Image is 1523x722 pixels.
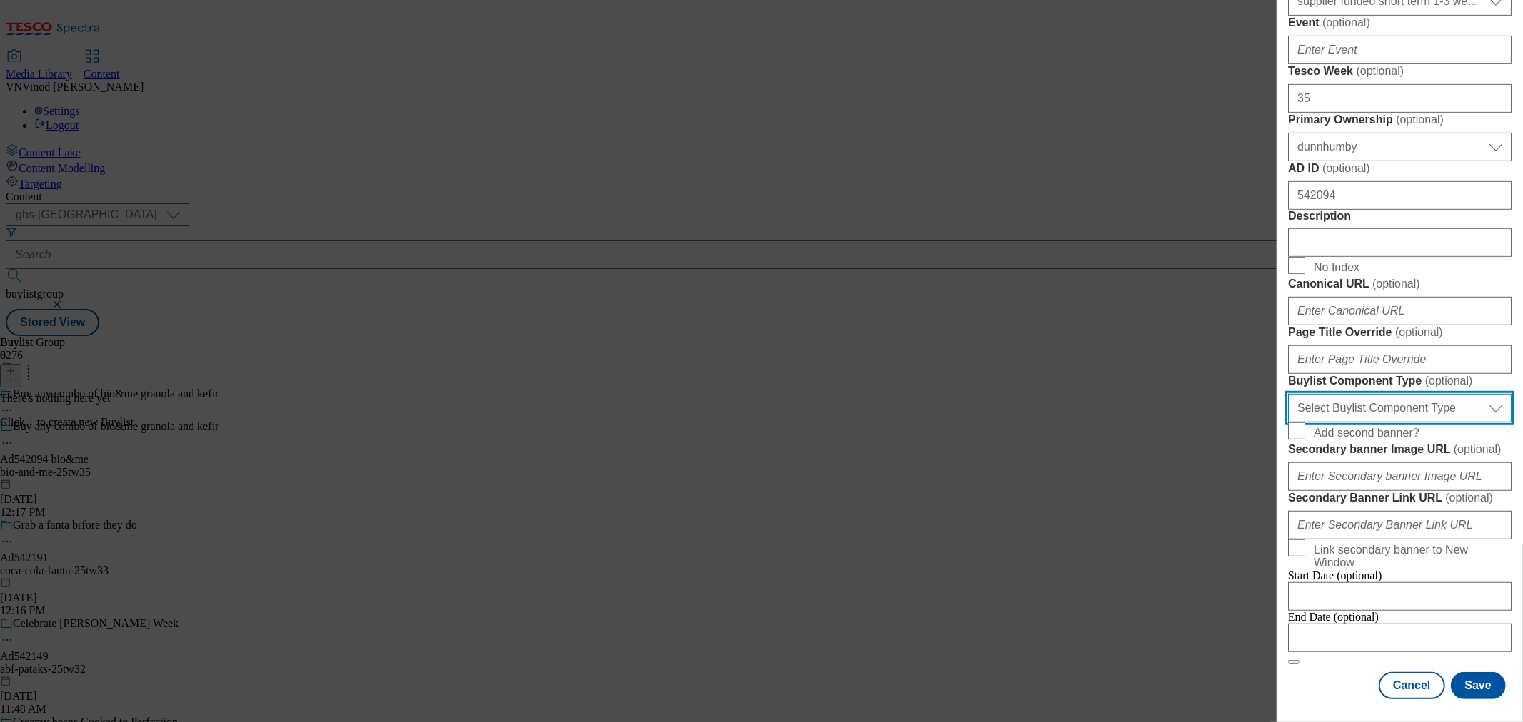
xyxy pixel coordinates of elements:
label: Secondary Banner Link URL [1288,491,1512,505]
button: Save [1451,672,1506,699]
input: Enter Date [1288,582,1512,611]
span: ( optional ) [1372,278,1420,290]
label: Primary Ownership [1288,113,1512,127]
input: Enter Page Title Override [1288,345,1512,374]
input: Enter Event [1288,36,1512,64]
span: ( optional ) [1396,113,1444,126]
span: ( optional ) [1425,375,1473,387]
span: Link secondary banner to New Window [1314,544,1506,569]
span: Add second banner? [1314,427,1419,439]
label: Page Title Override [1288,325,1512,340]
input: Enter Secondary Banner Link URL [1288,511,1512,539]
span: ( optional ) [1322,162,1370,174]
input: Enter Tesco Week [1288,84,1512,113]
span: End Date (optional) [1288,611,1379,623]
input: Enter Canonical URL [1288,297,1512,325]
span: Start Date (optional) [1288,569,1382,581]
span: ( optional ) [1322,16,1370,29]
input: Enter AD ID [1288,181,1512,210]
label: Secondary banner Image URL [1288,442,1512,457]
label: Canonical URL [1288,277,1512,291]
span: ( optional ) [1356,65,1404,77]
span: ( optional ) [1395,326,1443,338]
input: Enter Description [1288,228,1512,257]
input: Enter Date [1288,624,1512,652]
span: ( optional ) [1454,443,1502,455]
label: Description [1288,210,1512,223]
input: Enter Secondary banner Image URL [1288,462,1512,491]
label: Buylist Component Type [1288,374,1512,388]
label: Tesco Week [1288,64,1512,78]
label: AD ID [1288,161,1512,176]
span: ( optional ) [1445,492,1493,504]
span: No Index [1314,261,1359,274]
button: Cancel [1379,672,1444,699]
label: Event [1288,16,1512,30]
